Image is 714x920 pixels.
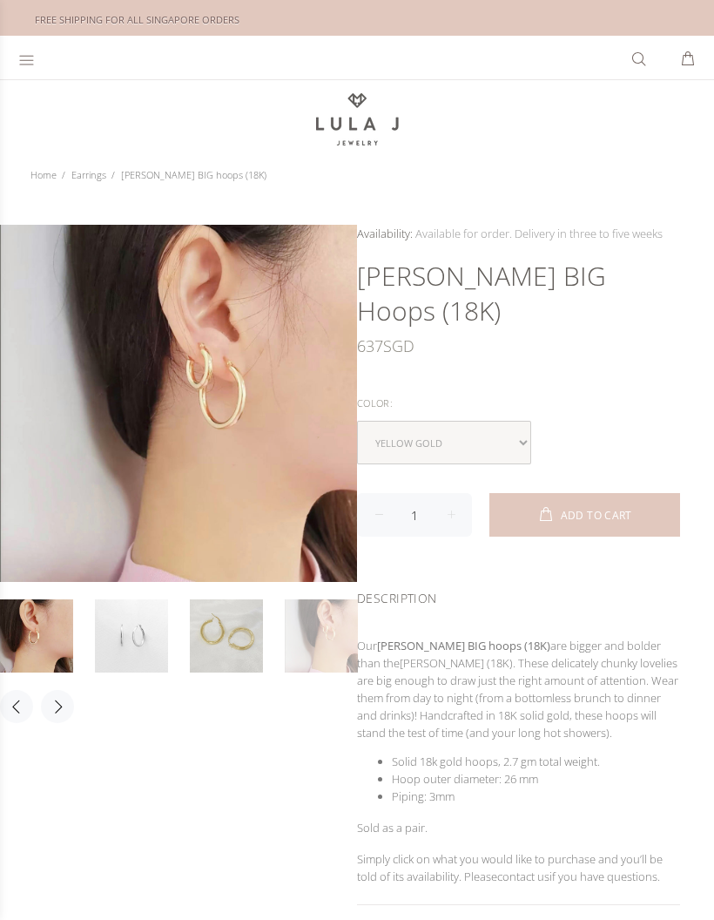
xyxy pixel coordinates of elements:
[392,770,680,788] li: Hoop outer diameter: 26 mm
[41,690,74,723] button: Next
[357,568,680,623] div: DESCRIPTION
[400,655,513,671] a: [PERSON_NAME] (18K)
[357,328,383,363] span: 637
[377,638,550,653] b: [PERSON_NAME] BIG hoops (18K)
[357,226,413,241] span: Availability:
[26,10,688,30] div: FREE SHIPPING FOR ALL SINGAPORE ORDERS
[392,788,680,805] li: Piping: 3mm
[357,637,680,741] p: Our are bigger and bolder than the . These delicately chunky lovelies are big enough to draw just...
[415,226,663,241] span: Available for order. Delivery in three to five weeks
[357,392,680,415] div: Color:
[392,753,680,770] li: Solid 18k gold hoops, 2.7 gm total weight.
[357,328,680,363] div: SGD
[357,819,680,836] p: Sold as a pair.
[497,869,549,884] a: contact us
[357,850,680,885] p: Simply click on what you would like to purchase and you’ll be told of its availability. Please if...
[489,493,680,537] button: ADD TO CART
[561,511,632,521] span: ADD TO CART
[357,259,680,328] h1: [PERSON_NAME] BIG hoops (18K)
